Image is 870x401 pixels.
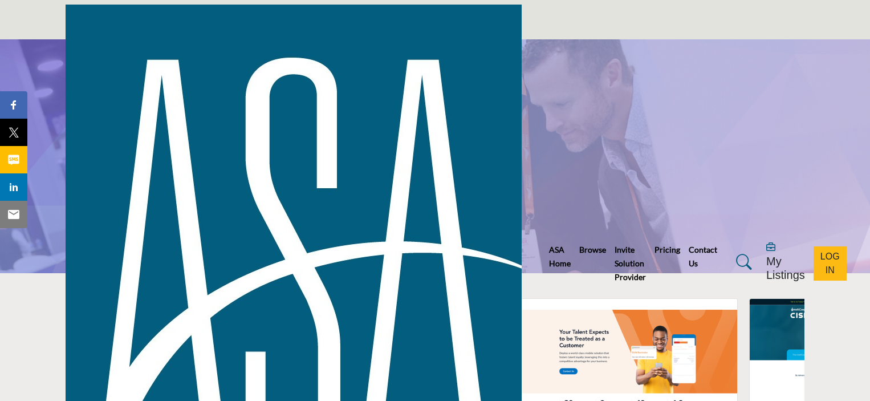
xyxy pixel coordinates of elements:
[549,245,571,268] a: ASA Home
[615,245,646,282] a: Invite Solution Provider
[724,247,759,277] a: Search
[814,246,847,281] button: Log In
[579,245,606,254] a: Browse
[820,252,840,275] span: Log In
[689,245,717,268] a: Contact Us
[766,254,805,282] h5: My Listings
[766,241,805,282] div: My Listings
[654,245,680,254] a: Pricing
